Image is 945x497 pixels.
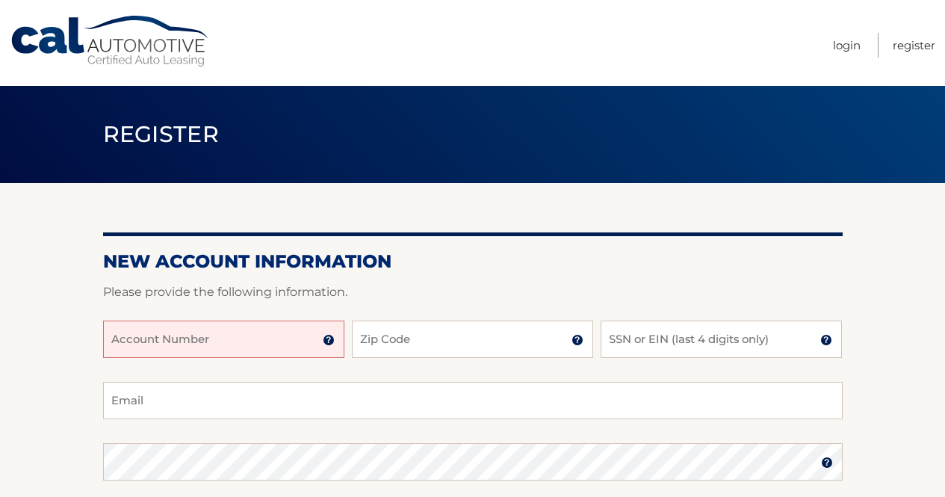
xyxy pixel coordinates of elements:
img: tooltip.svg [323,334,335,346]
input: Zip Code [352,321,593,358]
img: tooltip.svg [571,334,583,346]
a: Login [833,33,861,58]
span: Register [103,120,220,148]
input: Email [103,382,843,419]
p: Please provide the following information. [103,282,843,303]
img: tooltip.svg [821,457,833,469]
h2: New Account Information [103,250,843,273]
input: Account Number [103,321,344,358]
img: tooltip.svg [820,334,832,346]
a: Register [893,33,935,58]
a: Cal Automotive [10,15,211,68]
input: SSN or EIN (last 4 digits only) [601,321,842,358]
